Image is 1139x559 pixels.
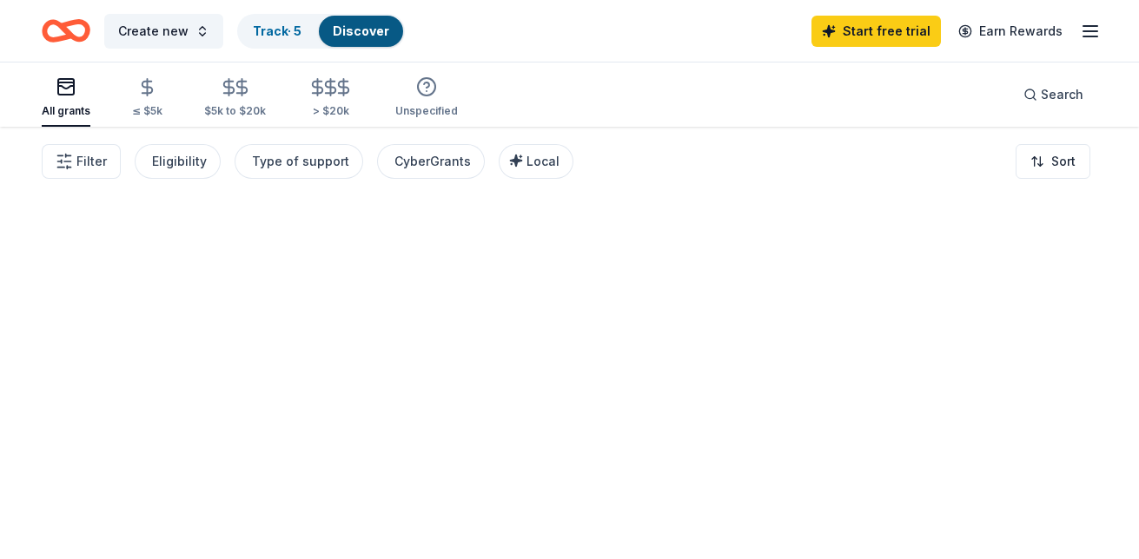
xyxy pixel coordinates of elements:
button: Sort [1016,144,1090,179]
div: CyberGrants [394,151,471,172]
div: > $20k [308,104,354,118]
button: All grants [42,69,90,127]
div: Unspecified [395,104,458,118]
span: Sort [1051,151,1076,172]
button: ≤ $5k [132,70,162,127]
button: Eligibility [135,144,221,179]
button: Create new [104,14,223,49]
span: Create new [118,21,189,42]
button: > $20k [308,70,354,127]
a: Earn Rewards [948,16,1073,47]
button: Type of support [235,144,363,179]
a: Start free trial [811,16,941,47]
a: Discover [333,23,389,38]
button: $5k to $20k [204,70,266,127]
a: Track· 5 [253,23,301,38]
button: Local [499,144,573,179]
button: Unspecified [395,69,458,127]
div: All grants [42,104,90,118]
button: CyberGrants [377,144,485,179]
span: Search [1041,84,1083,105]
span: Local [526,154,560,168]
button: Search [1010,77,1097,112]
span: Filter [76,151,107,172]
button: Track· 5Discover [237,14,405,49]
div: Type of support [252,151,349,172]
div: ≤ $5k [132,104,162,118]
div: Eligibility [152,151,207,172]
div: $5k to $20k [204,104,266,118]
a: Home [42,10,90,51]
button: Filter [42,144,121,179]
